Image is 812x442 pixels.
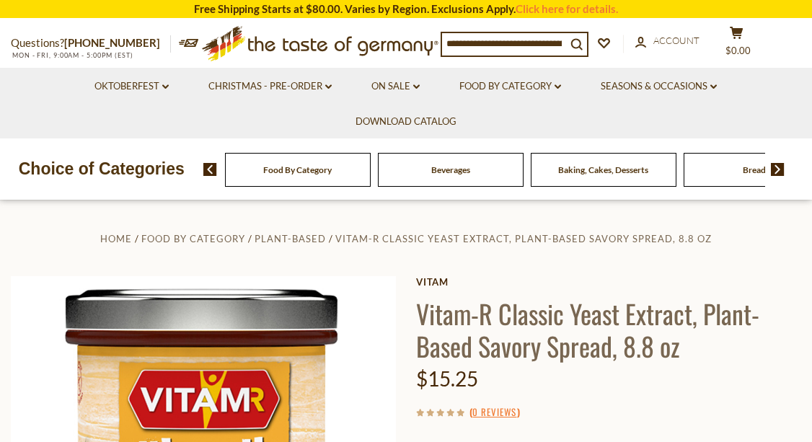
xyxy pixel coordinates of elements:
[416,276,801,288] a: Vitam
[100,233,132,244] a: Home
[335,233,712,244] a: Vitam-R Classic Yeast Extract, Plant-Based Savory Spread, 8.8 oz
[558,164,648,175] a: Baking, Cakes, Desserts
[743,164,769,175] a: Breads
[11,34,171,53] p: Questions?
[635,33,700,49] a: Account
[416,297,801,362] h1: Vitam-R Classic Yeast Extract, Plant-Based Savory Spread, 8.8 oz
[653,35,700,46] span: Account
[771,163,785,176] img: next arrow
[472,405,516,420] a: 0 Reviews
[208,79,332,94] a: Christmas - PRE-ORDER
[255,233,326,244] a: Plant-Based
[431,164,470,175] a: Beverages
[141,233,245,244] a: Food By Category
[94,79,169,94] a: Oktoberfest
[416,366,478,391] span: $15.25
[64,36,160,49] a: [PHONE_NUMBER]
[516,2,618,15] a: Click here for details.
[203,163,217,176] img: previous arrow
[725,45,751,56] span: $0.00
[459,79,561,94] a: Food By Category
[469,405,519,419] span: ( )
[715,26,758,62] button: $0.00
[601,79,717,94] a: Seasons & Occasions
[371,79,420,94] a: On Sale
[263,164,332,175] a: Food By Category
[356,114,456,130] a: Download Catalog
[11,51,133,59] span: MON - FRI, 9:00AM - 5:00PM (EST)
